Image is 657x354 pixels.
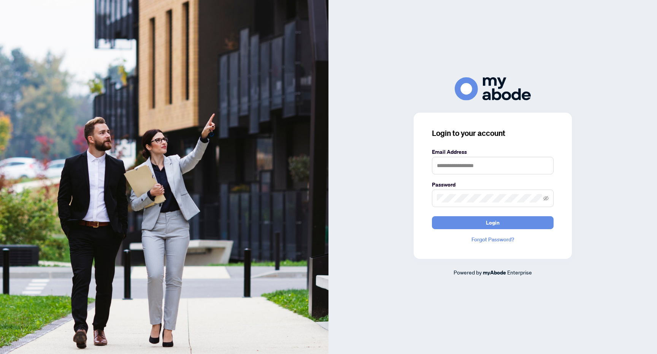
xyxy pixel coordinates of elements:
[432,128,554,139] h3: Login to your account
[486,217,500,229] span: Login
[455,77,531,100] img: ma-logo
[432,216,554,229] button: Login
[432,180,554,189] label: Password
[454,269,482,276] span: Powered by
[432,148,554,156] label: Email Address
[483,268,506,277] a: myAbode
[543,196,549,201] span: eye-invisible
[432,235,554,244] a: Forgot Password?
[507,269,532,276] span: Enterprise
